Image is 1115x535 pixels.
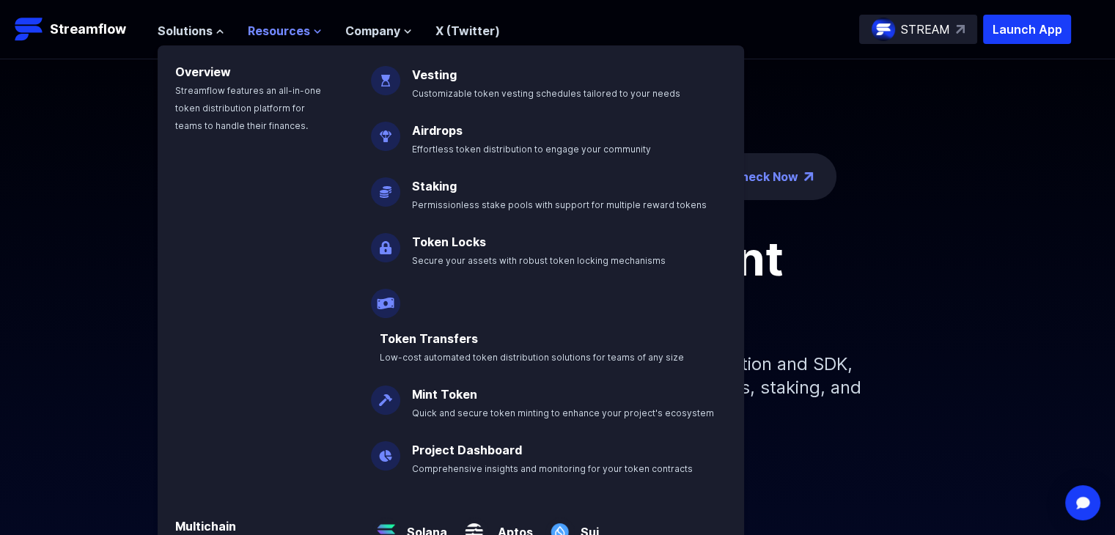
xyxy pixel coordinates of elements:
img: Staking [371,166,400,207]
a: Project Dashboard [412,443,522,457]
img: Mint Token [371,374,400,415]
span: Quick and secure token minting to enhance your project's ecosystem [412,407,714,418]
span: Company [345,22,400,40]
img: top-right-arrow.svg [956,25,965,34]
a: STREAM [859,15,977,44]
a: Mint Token [412,387,477,402]
img: Airdrops [371,110,400,151]
button: Company [345,22,412,40]
button: Launch App [983,15,1071,44]
img: Payroll [371,277,400,318]
img: Token Locks [371,221,400,262]
a: Check Now [732,168,798,185]
button: Solutions [158,22,224,40]
img: Streamflow Logo [15,15,44,44]
button: Resources [248,22,322,40]
a: Multichain [175,519,236,534]
span: Comprehensive insights and monitoring for your token contracts [412,463,693,474]
span: Secure your assets with robust token locking mechanisms [412,255,666,266]
img: Vesting [371,54,400,95]
a: Streamflow [15,15,143,44]
span: Solutions [158,22,213,40]
p: Streamflow [50,19,126,40]
p: STREAM [901,21,950,38]
img: top-right-arrow.png [804,172,813,181]
a: X (Twitter) [435,23,500,38]
img: Project Dashboard [371,429,400,471]
span: Customizable token vesting schedules tailored to your needs [412,88,680,99]
a: Token Locks [412,235,486,249]
span: Effortless token distribution to engage your community [412,144,651,155]
span: Streamflow features an all-in-one token distribution platform for teams to handle their finances. [175,85,321,131]
span: Resources [248,22,310,40]
span: Permissionless stake pools with support for multiple reward tokens [412,199,707,210]
a: Airdrops [412,123,463,138]
a: Vesting [412,67,457,82]
a: Token Transfers [380,331,478,346]
div: Open Intercom Messenger [1065,485,1100,520]
a: Overview [175,64,231,79]
a: Staking [412,179,457,193]
img: streamflow-logo-circle.png [872,18,895,41]
span: Low-cost automated token distribution solutions for teams of any size [380,352,684,363]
